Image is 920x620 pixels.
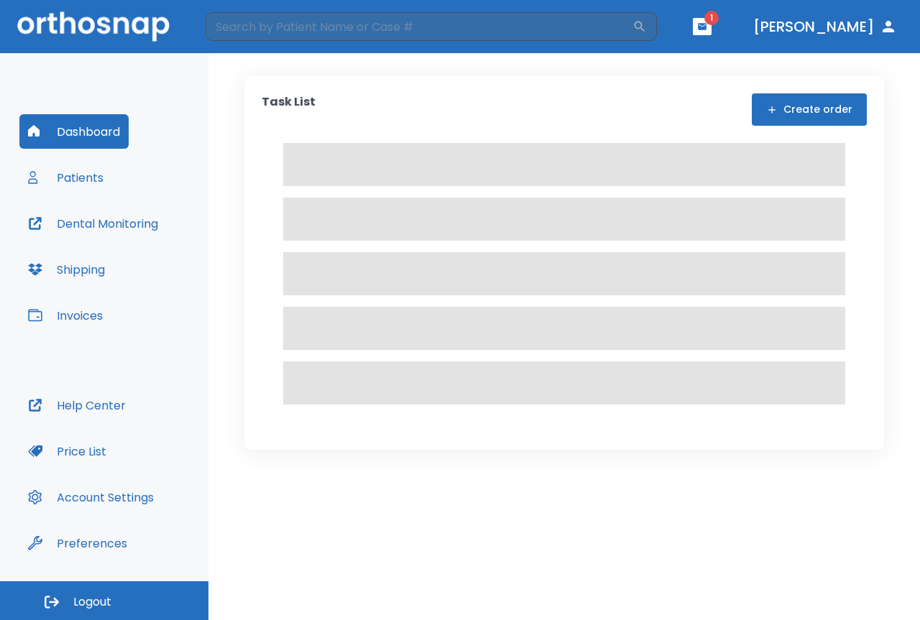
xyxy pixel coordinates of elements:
[19,298,111,333] button: Invoices
[747,14,903,40] button: [PERSON_NAME]
[19,480,162,514] button: Account Settings
[19,252,114,287] button: Shipping
[19,206,167,241] button: Dental Monitoring
[19,160,112,195] button: Patients
[19,434,115,468] button: Price List
[19,388,134,422] button: Help Center
[262,93,316,126] p: Task List
[752,93,867,126] button: Create order
[73,594,111,610] span: Logout
[704,11,719,25] span: 1
[206,12,632,41] input: Search by Patient Name or Case #
[19,526,136,560] button: Preferences
[19,114,129,149] button: Dashboard
[17,11,170,41] img: Orthosnap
